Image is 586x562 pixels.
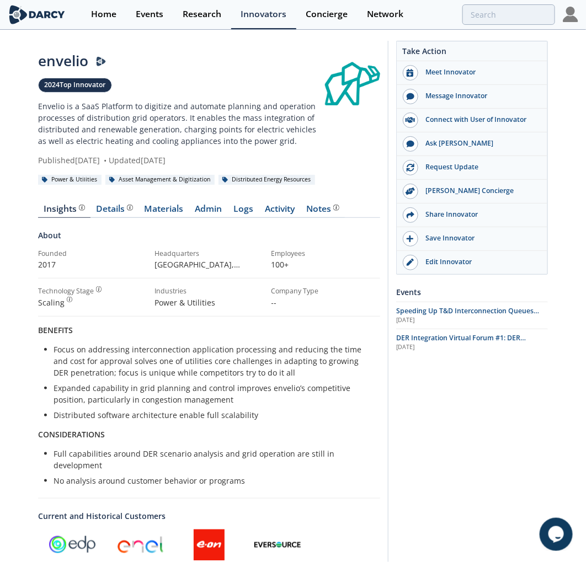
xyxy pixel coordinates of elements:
img: Eversource [254,542,300,548]
p: -- [271,297,380,308]
img: information.svg [96,286,102,292]
div: Details [97,205,133,213]
li: No analysis around customer behavior or programs [54,475,372,486]
img: Profile [563,7,578,22]
div: [DATE] [396,316,548,325]
a: Logs [228,205,259,218]
a: DER Integration Virtual Forum #1: DER Visibility [DATE] [396,333,548,352]
div: Events [396,282,548,302]
p: [GEOGRAPHIC_DATA], [GEOGRAPHIC_DATA] , [GEOGRAPHIC_DATA] [155,259,263,270]
button: Save Innovator [397,227,547,251]
div: Scaling [38,297,147,308]
div: Notes [307,205,339,213]
div: Connect with User of Innovator [418,115,542,125]
div: Meet Innovator [418,67,542,77]
div: Concierge [306,10,348,19]
strong: CONSIDERATIONS [38,429,105,440]
div: Industries [155,286,263,296]
strong: BENEFITS [38,325,73,335]
div: Events [136,10,164,19]
a: Materials [138,205,189,218]
li: Full capabilities around DER scenario analysis and grid operation are still in development [54,448,372,471]
img: Darcy Presenter [96,57,106,67]
span: Power & Utilities [155,297,215,308]
div: envelio [38,50,325,72]
div: Ask [PERSON_NAME] [418,138,542,148]
div: Published [DATE] Updated [DATE] [38,154,325,166]
div: Insights [44,205,85,213]
div: Save Innovator [418,233,542,243]
a: Edit Innovator [397,251,547,274]
div: Employees [271,249,380,259]
a: Admin [189,205,228,218]
div: [PERSON_NAME] Concierge [418,186,542,196]
div: Company Type [271,286,380,296]
img: logo-wide.svg [8,5,66,24]
div: Innovators [241,10,287,19]
li: Distributed software architecture enable full scalability [54,409,372,421]
div: Request Update [418,162,542,172]
div: Asset Management & Digitization [105,175,215,185]
a: Current and Historical Customers [38,510,380,522]
a: Activity [259,205,301,218]
div: Share Innovator [418,210,542,220]
div: Network [367,10,404,19]
a: Speeding Up T&D Interconnection Queues with Enhanced Software Solutions [DATE] [396,306,548,325]
div: Take Action [397,45,547,61]
span: Speeding Up T&D Interconnection Queues with Enhanced Software Solutions [396,306,539,325]
img: EDP [49,536,95,553]
div: Edit Innovator [418,257,542,267]
div: Headquarters [155,249,263,259]
p: 2017 [38,259,147,270]
div: Founded [38,249,147,259]
input: Advanced Search [462,4,555,25]
div: Distributed Energy Resources [219,175,315,185]
a: Details [90,205,138,218]
p: 100+ [271,259,380,270]
div: [DATE] [396,343,548,352]
img: information.svg [127,205,133,211]
div: Power & Utilities [38,175,102,185]
div: Home [92,10,117,19]
a: Insights [38,205,90,218]
span: • [102,155,109,165]
img: information.svg [79,205,85,211]
img: information.svg [67,297,73,303]
p: Envelio is a SaaS Platform to digitize and automate planning and operation processes of distribut... [38,100,325,147]
img: Enel [118,537,163,553]
img: information.svg [333,205,339,211]
li: Focus on addressing interconnection application processing and reducing the time and cost for app... [54,344,372,378]
iframe: chat widget [540,518,575,551]
a: 2024Top Innovator [38,78,112,93]
div: Research [183,10,222,19]
a: Notes [301,205,345,218]
span: DER Integration Virtual Forum #1: DER Visibility [396,333,526,352]
li: Expanded capability in grid planning and control improves envelio’s competitive position, particu... [54,382,372,405]
div: About [38,229,380,249]
div: Technology Stage [38,286,94,296]
div: Message Innovator [418,91,542,101]
img: E.ON [194,529,225,560]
